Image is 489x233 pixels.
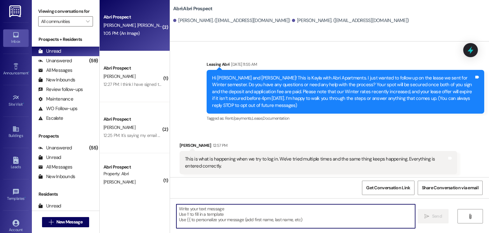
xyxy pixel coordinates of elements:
[212,75,474,109] div: Hi [PERSON_NAME] and [PERSON_NAME]! This is Kayla with Abri Apartments. I just wanted to follow u...
[32,36,99,43] div: Prospects + Residents
[42,217,89,227] button: New Message
[366,184,410,191] span: Get Conversation Link
[137,22,169,28] span: [PERSON_NAME]
[230,61,257,68] div: [DATE] 11:55 AM
[418,209,449,223] button: Send
[38,86,83,93] div: Review follow-ups
[49,220,53,225] i: 
[103,81,349,87] div: 12:27 PM: I think I have signed the lease I saw 2 on my account so I only signed one. Also do we ...
[424,214,429,219] i: 
[103,170,162,177] div: Property: Abri
[38,48,61,55] div: Unread
[3,92,29,109] a: Site Visit •
[211,142,228,149] div: 12:57 PM
[173,17,290,24] div: [PERSON_NAME]. ([EMAIL_ADDRESS][DOMAIN_NAME])
[9,5,22,17] img: ResiDesk Logo
[103,179,135,185] span: [PERSON_NAME]
[103,30,140,36] div: 1:05 PM: (An Image)
[38,203,61,209] div: Unread
[173,5,213,12] b: Abri: Abri Prospect
[38,57,72,64] div: Unanswered
[422,184,478,191] span: Share Conversation via email
[207,114,484,123] div: Tagged as:
[103,73,135,79] span: [PERSON_NAME]
[3,29,29,47] a: Inbox
[38,145,72,151] div: Unanswered
[103,14,162,20] div: Abri Prospect
[88,56,99,66] div: (59)
[432,213,442,220] span: Send
[86,19,89,24] i: 
[38,164,72,170] div: All Messages
[38,115,63,122] div: Escalate
[38,77,75,83] div: New Inbounds
[103,116,162,123] div: Abri Prospect
[418,181,483,195] button: Share Conversation via email
[103,124,135,130] span: [PERSON_NAME]
[38,67,72,74] div: All Messages
[38,154,61,161] div: Unread
[292,17,409,24] div: [PERSON_NAME]. ([EMAIL_ADDRESS][DOMAIN_NAME])
[38,6,93,16] label: Viewing conversations for
[207,61,484,70] div: Leasing Abri
[3,155,29,172] a: Leads
[38,96,73,102] div: Maintenance
[38,173,75,180] div: New Inbounds
[180,142,457,151] div: [PERSON_NAME]
[32,191,99,198] div: Residents
[3,124,29,141] a: Buildings
[3,186,29,204] a: Templates •
[23,101,24,106] span: •
[41,16,83,26] input: All communities
[103,65,162,71] div: Abri Prospect
[38,105,77,112] div: WO Follow-ups
[103,22,137,28] span: [PERSON_NAME]
[185,156,447,169] div: This is what is happening when we try to log in. We've tried multiple times and the same thing ke...
[56,219,82,225] span: New Message
[263,116,289,121] span: Documentation
[88,143,99,153] div: (55)
[362,181,414,195] button: Get Conversation Link
[103,132,274,138] div: 12:25 PM: It's saying my email hasn't been enrolled even though the link was sent to that email
[32,133,99,139] div: Prospects
[468,214,472,219] i: 
[28,70,29,74] span: •
[103,164,162,170] div: Abri Prospect
[225,116,252,121] span: Rent/payments ,
[103,187,157,193] div: 12:10 PM: Thank you so much!
[252,116,263,121] span: Lease ,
